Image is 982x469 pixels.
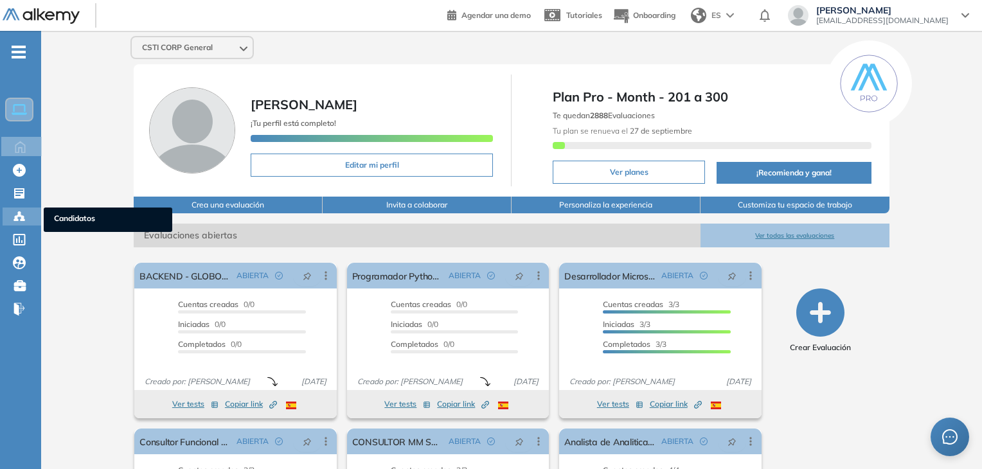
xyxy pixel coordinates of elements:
[603,299,679,309] span: 3/3
[711,402,721,409] img: ESP
[139,376,255,387] span: Creado por: [PERSON_NAME]
[286,402,296,409] img: ESP
[296,376,332,387] span: [DATE]
[603,339,650,349] span: Completados
[251,118,336,128] span: ¡Tu perfil está completo!
[790,288,851,353] button: Crear Evaluación
[701,197,889,213] button: Customiza tu espacio de trabajo
[293,431,321,452] button: pushpin
[178,339,226,349] span: Completados
[564,376,680,387] span: Creado por: [PERSON_NAME]
[178,299,254,309] span: 0/0
[178,319,226,329] span: 0/0
[352,263,443,288] a: Programador Python Junior - Mascotas [DEMOGRAPHIC_DATA]
[134,224,701,247] span: Evaluaciones abiertas
[691,8,706,23] img: world
[461,10,531,20] span: Agendar una demo
[303,436,312,447] span: pushpin
[447,6,531,22] a: Agendar una demo
[251,96,357,112] span: [PERSON_NAME]
[612,2,675,30] button: Onboarding
[178,319,210,329] span: Iniciadas
[275,438,283,445] span: check-circle
[225,398,277,410] span: Copiar link
[142,42,213,53] span: CSTI CORP General
[728,270,736,281] span: pushpin
[391,299,467,309] span: 0/0
[303,270,312,281] span: pushpin
[717,162,871,184] button: ¡Recomienda y gana!
[149,87,235,173] img: Foto de perfil
[237,436,269,447] span: ABIERTA
[487,438,495,445] span: check-circle
[711,10,721,21] span: ES
[628,126,692,136] b: 27 de septiembre
[701,224,889,247] button: Ver todas las evaluaciones
[498,402,508,409] img: ESP
[590,111,608,120] b: 2888
[728,436,736,447] span: pushpin
[139,263,231,288] a: BACKEND - GLOBOKAS
[54,213,162,227] span: Candidatos
[139,429,231,454] a: Consultor Funcional MM-SD
[391,319,422,329] span: Iniciadas
[721,376,756,387] span: [DATE]
[603,319,634,329] span: Iniciadas
[718,265,746,286] button: pushpin
[515,270,524,281] span: pushpin
[553,161,705,184] button: Ver planes
[564,263,656,288] a: Desarrollador Microsoft BI - CENTRO
[597,396,643,412] button: Ver tests
[172,396,219,412] button: Ver tests
[790,342,851,353] span: Crear Evaluación
[487,272,495,279] span: check-circle
[553,87,871,107] span: Plan Pro - Month - 201 a 300
[505,431,533,452] button: pushpin
[603,339,666,349] span: 3/3
[3,8,80,24] img: Logo
[603,319,650,329] span: 3/3
[512,197,701,213] button: Personaliza la experiencia
[700,272,708,279] span: check-circle
[391,319,438,329] span: 0/0
[661,436,693,447] span: ABIERTA
[437,398,489,410] span: Copiar link
[661,270,693,281] span: ABIERTA
[437,396,489,412] button: Copiar link
[650,398,702,410] span: Copiar link
[564,429,656,454] a: Analista de Analitica Web - Laureate
[391,339,454,349] span: 0/0
[942,429,958,445] span: message
[251,154,493,177] button: Editar mi perfil
[178,299,238,309] span: Cuentas creadas
[726,13,734,18] img: arrow
[566,10,602,20] span: Tutoriales
[449,436,481,447] span: ABIERTA
[293,265,321,286] button: pushpin
[352,376,468,387] span: Creado por: [PERSON_NAME]
[816,5,949,15] span: [PERSON_NAME]
[816,15,949,26] span: [EMAIL_ADDRESS][DOMAIN_NAME]
[505,265,533,286] button: pushpin
[323,197,512,213] button: Invita a colaborar
[603,299,663,309] span: Cuentas creadas
[384,396,431,412] button: Ver tests
[718,431,746,452] button: pushpin
[225,396,277,412] button: Copiar link
[134,197,323,213] button: Crea una evaluación
[700,438,708,445] span: check-circle
[178,339,242,349] span: 0/0
[633,10,675,20] span: Onboarding
[352,429,443,454] a: CONSULTOR MM SD - LIDER / IBM COLOMBIA
[449,270,481,281] span: ABIERTA
[12,51,26,53] i: -
[650,396,702,412] button: Copiar link
[391,339,438,349] span: Completados
[553,126,692,136] span: Tu plan se renueva el
[237,270,269,281] span: ABIERTA
[275,272,283,279] span: check-circle
[553,111,655,120] span: Te quedan Evaluaciones
[515,436,524,447] span: pushpin
[508,376,544,387] span: [DATE]
[391,299,451,309] span: Cuentas creadas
